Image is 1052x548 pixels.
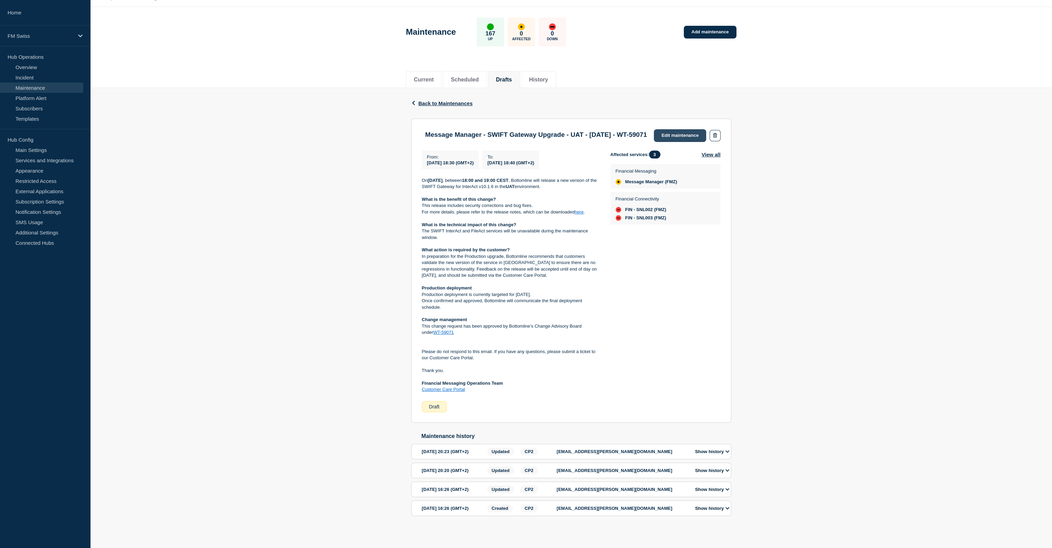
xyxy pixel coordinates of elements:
p: [EMAIL_ADDRESS][PERSON_NAME][DOMAIN_NAME] [557,506,688,511]
p: Thank you. [422,368,599,374]
p: Production deployment is currently targeted for [DATE]. [422,292,599,298]
p: Affected [512,37,530,41]
p: [EMAIL_ADDRESS][PERSON_NAME][DOMAIN_NAME] [557,449,688,454]
a: Customer Care Portal [422,387,465,392]
div: [DATE] 16:26 (GMT+2) [422,485,485,493]
p: This release includes security corrections and bug fixes. [422,202,599,209]
div: [DATE] 20:20 (GMT+2) [422,467,485,474]
span: FIN - SNL003 (FMZ) [625,215,666,221]
strong: UAT [506,184,514,189]
p: In preparation for the Production upgrade, Bottomline recommends that customers validate the new ... [422,253,599,279]
span: 3 [649,151,660,158]
div: [DATE] 20:23 (GMT+2) [422,448,485,456]
button: History [529,77,548,83]
p: Down [547,37,558,41]
p: For more details, please refer to the release notes, which can be downloaded . [422,209,599,215]
span: CP2 [520,467,538,474]
div: affected [518,23,525,30]
span: CP2 [520,485,538,493]
button: Drafts [496,77,512,83]
span: Updated [487,485,514,493]
strong: What is the benefit of this change? [422,197,496,202]
p: [EMAIL_ADDRESS][PERSON_NAME][DOMAIN_NAME] [557,487,688,492]
span: Updated [487,448,514,456]
p: 0 [551,30,554,37]
span: [DATE] 18:40 (GMT+2) [487,160,534,165]
button: Show history [693,486,732,492]
p: Up [488,37,493,41]
p: The SWIFT InterAct and FileAct services will be unavailable during the maintenance window. [422,228,599,241]
strong: What action is required by the customer? [422,247,510,252]
button: Show history [693,505,732,511]
p: To : [487,154,534,160]
button: Scheduled [451,77,479,83]
strong: Production deployment [422,285,472,291]
div: affected [616,179,621,185]
p: This change request has been approved by Bottomline’s Change Advisory Board under [422,323,599,336]
p: On , between , Bottomline will release a new version of the SWIFT Gateway for InterAct v10.1.6 in... [422,177,599,190]
span: Back to Maintenances [418,100,473,106]
span: Created [487,504,513,512]
h3: Message Manager - SWIFT Gateway Upgrade - UAT - [DATE] - WT-59071 [425,131,647,139]
a: WT-59071 [433,330,454,335]
a: Add maintenance [684,26,736,39]
span: Updated [487,467,514,474]
p: Please do not respond to this email. If you have any questions, please submit a ticket to our Cus... [422,349,599,361]
span: CP2 [520,448,538,456]
strong: 18:00 and 19:00 CEST [462,178,508,183]
p: Once confirmed and approved, Bottomline will communicate the final deployment schedule. [422,298,599,310]
strong: Change management [422,317,467,322]
a: Edit maintenance [654,129,706,142]
div: up [487,23,494,30]
span: Affected services: [610,151,664,158]
div: [DATE] 16:26 (GMT+2) [422,504,485,512]
p: Financial Connectivity [616,196,666,201]
span: Message Manager (FMZ) [625,179,677,185]
div: down [616,207,621,212]
div: down [549,23,556,30]
span: CP2 [520,504,538,512]
p: 167 [486,30,495,37]
div: Draft [422,401,447,412]
div: down [616,215,621,221]
button: Current [414,77,434,83]
button: Show history [693,468,732,473]
span: [DATE] 18:30 (GMT+2) [427,160,474,165]
strong: What is the technical impact of this change? [422,222,517,227]
span: FIN - SNL002 (FMZ) [625,207,666,212]
h1: Maintenance [406,27,456,37]
button: Back to Maintenances [411,100,473,106]
a: here [575,209,584,215]
button: Show history [693,449,732,454]
strong: Financial Messaging Operations Team [422,381,503,386]
h2: Maintenance history [422,433,731,439]
p: [EMAIL_ADDRESS][PERSON_NAME][DOMAIN_NAME] [557,468,688,473]
p: Financial Messaging [616,168,677,174]
p: 0 [520,30,523,37]
p: FM Swiss [8,33,74,39]
strong: [DATE] [428,178,443,183]
p: From : [427,154,474,160]
button: View all [702,151,721,158]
